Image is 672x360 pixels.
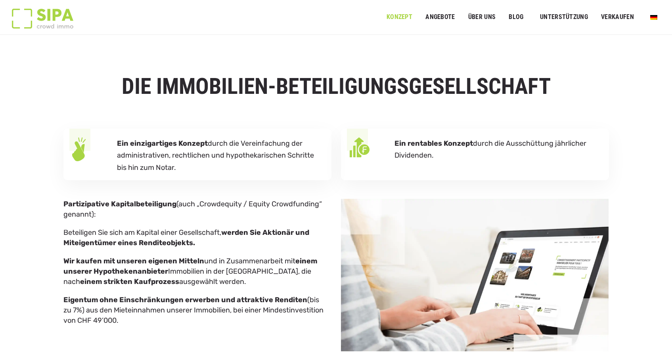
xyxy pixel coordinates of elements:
[117,139,208,148] strong: Ein einzigartiges Konzept
[535,8,593,26] a: Unterstützung
[63,256,324,287] p: und in Zusammenarbeit mit Immobilien in der [GEOGRAPHIC_DATA], die nach ausgewählt werden.
[80,277,179,286] strong: einem strikten Kaufprozess
[650,15,657,20] img: Deutsch
[63,228,309,247] strong: werden Sie Aktionär und Miteigentümer eines Renditeobjekts.
[596,8,639,26] a: Verkaufen
[63,257,317,276] strong: einem unserer Hypothekenanbieter
[381,8,417,26] a: Konzept
[12,9,73,29] img: Logo
[63,74,609,99] h1: DIE IMMOBILIEN-BETEILIGUNGSGESELLSCHAFT
[63,200,176,208] strong: Partizipative Kapitalbeteiligung
[63,199,324,219] p: (auch „Crowdequity / Equity Crowdfunding“ genannt):
[63,295,307,304] strong: Eigentum ohne Einschränkungen erwerben und attraktive Renditen
[63,227,324,248] p: Beteiligen Sie sich am Kapital einer Gesellschaft,
[341,199,609,352] img: concept-banner
[387,7,660,27] nav: Primäres Menü
[645,10,662,25] a: Wechseln zu
[463,8,501,26] a: ÜBER UNS
[420,8,460,26] a: Angebote
[63,257,204,265] strong: Wir kaufen mit unseren eigenen Mitteln
[117,137,322,174] p: durch die Vereinfachung der administrativen, rechtlichen und hypothekarischen Schritte bis hin zu...
[394,139,473,148] strong: Ein rentables Konzept
[63,295,324,326] p: (bis zu 7%) aus den Mieteinnahmen unserer Immobilien, bei einer Mindestinvestition von CHF 49’000.
[504,8,529,26] a: Blog
[394,137,600,162] p: durch die Ausschüttung jährlicher Dividenden.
